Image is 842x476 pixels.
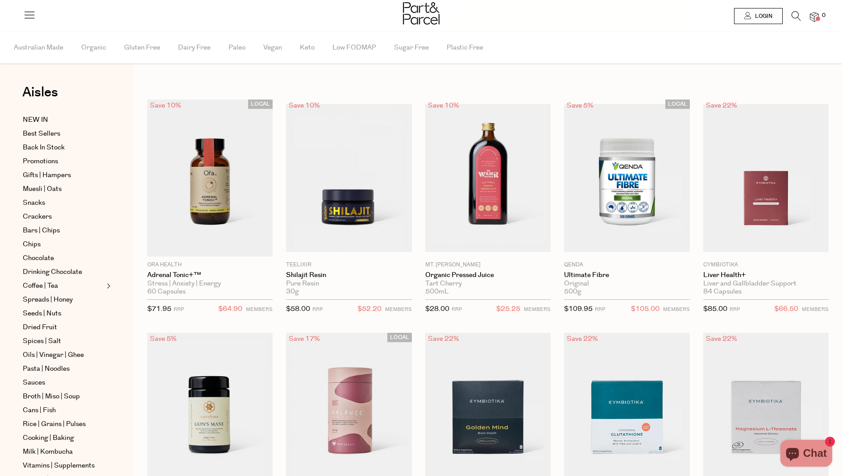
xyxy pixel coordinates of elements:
span: $105.00 [631,303,659,315]
p: Qenda [564,261,689,269]
p: Cymbiotika [703,261,829,269]
div: Stress | Anxiety | Energy [147,280,273,288]
img: Part&Parcel [403,2,440,25]
small: MEMBERS [524,306,551,313]
span: Drinking Chocolate [23,267,82,277]
span: $52.20 [357,303,382,315]
span: $58.00 [286,304,310,314]
span: Vitamins | Supplements [23,460,95,471]
a: Milk | Kombucha [23,447,104,457]
span: Coffee | Tea [23,281,58,291]
span: Vegan [263,32,282,63]
small: RRP [595,306,605,313]
div: Save 22% [564,333,601,345]
span: Crackers [23,211,52,222]
span: LOCAL [248,99,273,109]
span: Bars | Chips [23,225,60,236]
div: Liver and Gallbladder Support [703,280,829,288]
div: Save 17% [286,333,323,345]
small: MEMBERS [385,306,412,313]
span: 500mL [425,288,448,296]
a: Rice | Grains | Pulses [23,419,104,430]
span: Spices | Salt [23,336,61,347]
span: $28.00 [425,304,449,314]
a: Broth | Miso | Soup [23,391,104,402]
span: $71.95 [147,304,171,314]
div: Save 22% [703,99,740,112]
a: Dried Fruit [23,322,104,333]
span: Cans | Fish [23,405,56,416]
small: RRP [730,306,740,313]
p: Mt. [PERSON_NAME] [425,261,551,269]
span: NEW IN [23,115,48,125]
a: Login [734,8,783,24]
a: Gifts | Hampers [23,170,104,181]
div: Save 22% [425,333,462,345]
img: Liver Health+ [703,104,829,252]
small: RRP [174,306,184,313]
div: Save 10% [425,99,462,112]
inbox-online-store-chat: Shopify online store chat [778,440,835,469]
div: Original [564,280,689,288]
span: Organic [81,32,106,63]
a: Ultimate Fibre [564,271,689,279]
a: Adrenal Tonic+™ [147,271,273,279]
span: Cooking | Baking [23,433,74,443]
div: Save 10% [147,99,184,112]
small: RRP [452,306,462,313]
small: RRP [312,306,323,313]
span: Best Sellers [23,128,60,139]
span: Paleo [228,32,245,63]
div: Tart Cherry [425,280,551,288]
p: Teelixir [286,261,411,269]
div: Save 22% [703,333,740,345]
span: Pasta | Noodles [23,364,70,374]
a: Cans | Fish [23,405,104,416]
span: Snacks [23,198,45,208]
a: Pasta | Noodles [23,364,104,374]
a: NEW IN [23,115,104,125]
span: $109.95 [564,304,593,314]
span: 0 [820,12,828,20]
span: Seeds | Nuts [23,308,61,319]
a: Shilajit Resin [286,271,411,279]
span: 30g [286,288,299,296]
a: Aisles [22,86,58,108]
span: LOCAL [665,99,690,109]
small: MEMBERS [246,306,273,313]
span: Gifts | Hampers [23,170,71,181]
a: Sauces [23,377,104,388]
a: Promotions [23,156,104,167]
span: Plastic Free [447,32,483,63]
a: Snacks [23,198,104,208]
span: Sauces [23,377,45,388]
a: Organic Pressed Juice [425,271,551,279]
span: 60 Capsules [147,288,186,296]
span: $66.50 [774,303,798,315]
span: Aisles [22,83,58,102]
span: Spreads | Honey [23,294,73,305]
span: Dairy Free [178,32,211,63]
span: 84 Capsules [703,288,742,296]
span: Australian Made [14,32,63,63]
a: Seeds | Nuts [23,308,104,319]
span: Back In Stock [23,142,65,153]
a: Chips [23,239,104,250]
span: 500g [564,288,581,296]
img: Adrenal Tonic+™ [147,99,273,257]
a: Chocolate [23,253,104,264]
button: Expand/Collapse Coffee | Tea [104,281,111,291]
span: Rice | Grains | Pulses [23,419,86,430]
span: Chips [23,239,41,250]
a: Bars | Chips [23,225,104,236]
a: Oils | Vinegar | Ghee [23,350,104,360]
span: Sugar Free [394,32,429,63]
span: Keto [300,32,315,63]
img: Organic Pressed Juice [425,104,551,252]
a: Drinking Chocolate [23,267,104,277]
small: MEMBERS [663,306,690,313]
a: 0 [810,12,819,21]
a: Back In Stock [23,142,104,153]
small: MEMBERS [802,306,829,313]
img: Ultimate Fibre [564,104,689,252]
